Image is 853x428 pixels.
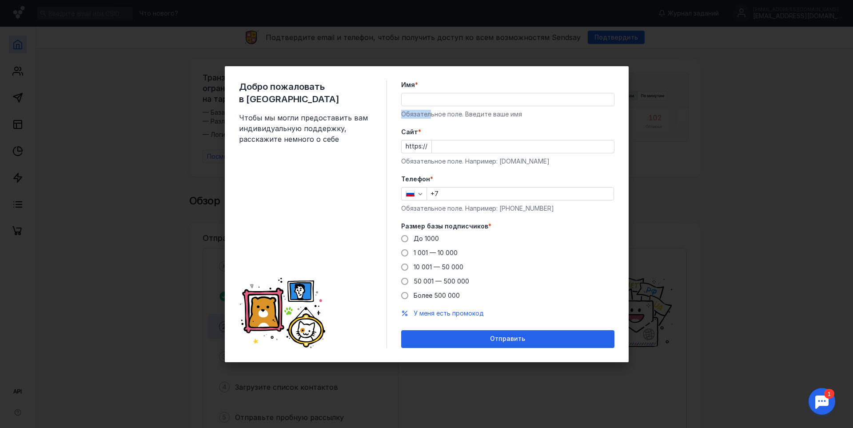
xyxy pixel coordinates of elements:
span: До 1000 [414,235,439,242]
div: 1 [20,5,30,15]
span: 50 001 — 500 000 [414,277,469,285]
span: Добро пожаловать в [GEOGRAPHIC_DATA] [239,80,372,105]
span: 1 001 — 10 000 [414,249,458,256]
div: Обязательное поле. Введите ваше имя [401,110,614,119]
button: Отправить [401,330,614,348]
span: Отправить [490,335,525,343]
span: Более 500 000 [414,292,460,299]
div: Обязательное поле. Например: [DOMAIN_NAME] [401,157,614,166]
span: 10 001 — 50 000 [414,263,463,271]
span: Cайт [401,128,418,136]
span: У меня есть промокод [414,309,484,317]
div: Обязательное поле. Например: [PHONE_NUMBER] [401,204,614,213]
span: Размер базы подписчиков [401,222,488,231]
span: Телефон [401,175,430,184]
button: У меня есть промокод [414,309,484,318]
span: Чтобы мы могли предоставить вам индивидуальную поддержку, расскажите немного о себе [239,112,372,144]
span: Имя [401,80,415,89]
